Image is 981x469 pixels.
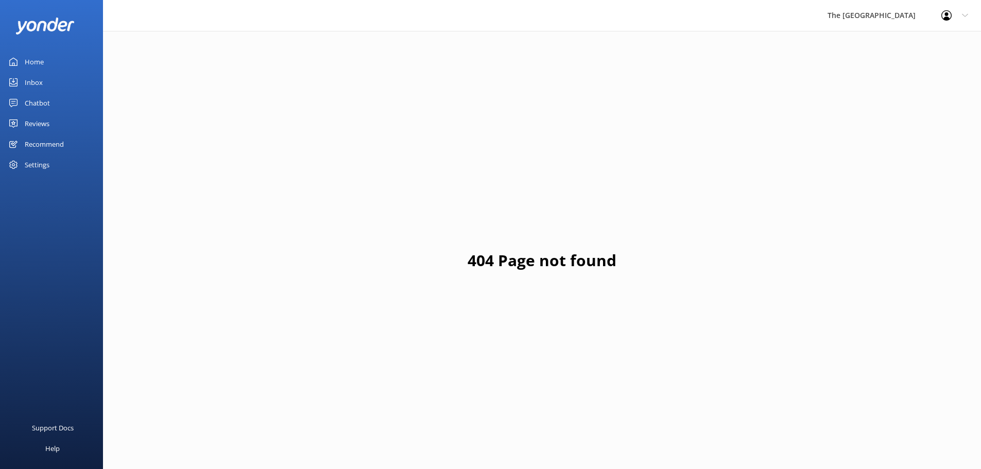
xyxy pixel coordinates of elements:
[25,113,49,134] div: Reviews
[25,72,43,93] div: Inbox
[25,93,50,113] div: Chatbot
[32,418,74,438] div: Support Docs
[25,134,64,154] div: Recommend
[468,248,616,273] h1: 404 Page not found
[25,154,49,175] div: Settings
[15,18,75,34] img: yonder-white-logo.png
[25,51,44,72] div: Home
[45,438,60,459] div: Help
